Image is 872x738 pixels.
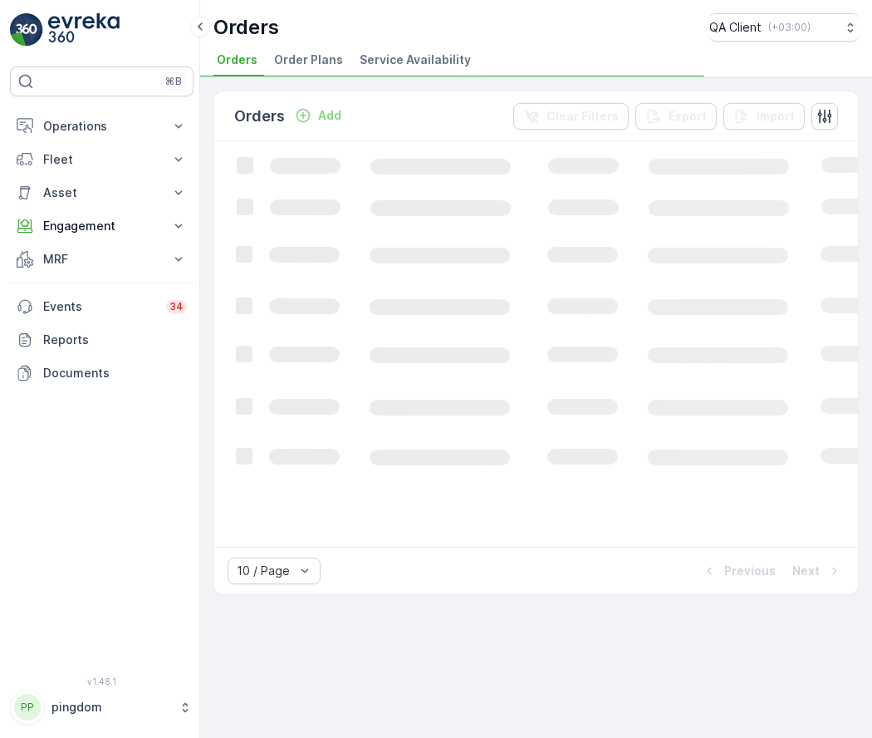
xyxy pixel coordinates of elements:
[43,218,160,234] p: Engagement
[791,561,845,581] button: Next
[48,13,120,47] img: logo_light-DOdMpM7g.png
[10,323,194,357] a: Reports
[768,21,811,34] p: ( +03:00 )
[10,357,194,390] a: Documents
[10,176,194,209] button: Asset
[10,676,194,686] span: v 1.48.1
[217,52,257,68] span: Orders
[669,108,707,125] p: Export
[10,13,43,47] img: logo
[724,563,776,579] p: Previous
[274,52,343,68] span: Order Plans
[709,19,762,36] p: QA Client
[169,300,184,313] p: 34
[43,332,187,348] p: Reports
[43,298,156,315] p: Events
[10,143,194,176] button: Fleet
[318,107,341,124] p: Add
[360,52,471,68] span: Service Availability
[757,108,795,125] p: Import
[792,563,820,579] p: Next
[43,251,160,268] p: MRF
[234,105,285,128] p: Orders
[213,14,279,41] p: Orders
[51,699,170,716] p: pingdom
[10,110,194,143] button: Operations
[709,13,859,42] button: QA Client(+03:00)
[288,106,348,125] button: Add
[165,75,182,88] p: ⌘B
[10,243,194,276] button: MRF
[43,118,160,135] p: Operations
[43,151,160,168] p: Fleet
[10,290,194,323] a: Events34
[546,108,619,125] p: Clear Filters
[43,184,160,201] p: Asset
[14,694,41,721] div: PP
[635,103,717,130] button: Export
[723,103,805,130] button: Import
[10,209,194,243] button: Engagement
[699,561,777,581] button: Previous
[43,365,187,381] p: Documents
[513,103,629,130] button: Clear Filters
[10,690,194,725] button: PPpingdom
